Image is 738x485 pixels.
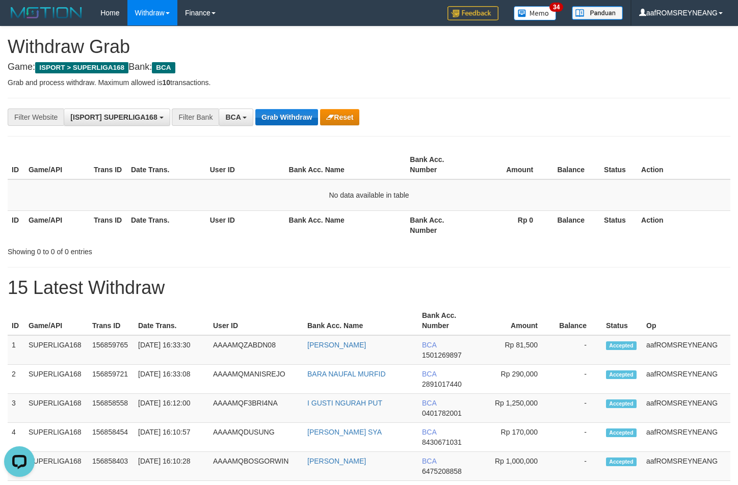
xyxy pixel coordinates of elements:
[549,3,563,12] span: 34
[8,423,24,452] td: 4
[480,423,553,452] td: Rp 170,000
[447,6,498,20] img: Feedback.jpg
[8,306,24,335] th: ID
[480,306,553,335] th: Amount
[600,150,637,179] th: Status
[422,370,436,378] span: BCA
[602,306,642,335] th: Status
[24,150,90,179] th: Game/API
[172,109,219,126] div: Filter Bank
[255,109,318,125] button: Grab Withdraw
[406,150,471,179] th: Bank Acc. Number
[8,242,300,257] div: Showing 0 to 0 of 0 entries
[162,78,170,87] strong: 10
[548,210,600,239] th: Balance
[24,210,90,239] th: Game/API
[8,37,730,57] h1: Withdraw Grab
[225,113,241,121] span: BCA
[553,365,602,394] td: -
[553,452,602,481] td: -
[637,150,730,179] th: Action
[88,452,134,481] td: 156858403
[553,394,602,423] td: -
[90,210,127,239] th: Trans ID
[88,423,134,452] td: 156858454
[8,5,85,20] img: MOTION_logo.png
[134,365,209,394] td: [DATE] 16:33:08
[642,365,730,394] td: aafROMSREYNEANG
[471,150,548,179] th: Amount
[152,62,175,73] span: BCA
[642,335,730,365] td: aafROMSREYNEANG
[606,399,637,408] span: Accepted
[285,210,406,239] th: Bank Acc. Name
[422,341,436,349] span: BCA
[307,399,382,407] a: I GUSTI NGURAH PUT
[418,306,480,335] th: Bank Acc. Number
[307,370,386,378] a: BARA NAUFAL MURFID
[134,423,209,452] td: [DATE] 16:10:57
[422,438,462,446] span: Copy 8430671031 to clipboard
[606,341,637,350] span: Accepted
[134,335,209,365] td: [DATE] 16:33:30
[307,428,382,436] a: [PERSON_NAME] SYA
[422,399,436,407] span: BCA
[88,365,134,394] td: 156859721
[4,4,35,35] button: Open LiveChat chat widget
[553,423,602,452] td: -
[206,210,285,239] th: User ID
[480,452,553,481] td: Rp 1,000,000
[642,394,730,423] td: aafROMSREYNEANG
[303,306,418,335] th: Bank Acc. Name
[8,394,24,423] td: 3
[127,150,206,179] th: Date Trans.
[24,394,88,423] td: SUPERLIGA168
[209,335,303,365] td: AAAAMQZABDN08
[88,306,134,335] th: Trans ID
[8,210,24,239] th: ID
[209,365,303,394] td: AAAAMQMANISREJO
[422,351,462,359] span: Copy 1501269897 to clipboard
[134,394,209,423] td: [DATE] 16:12:00
[127,210,206,239] th: Date Trans.
[642,423,730,452] td: aafROMSREYNEANG
[8,77,730,88] p: Grab and process withdraw. Maximum allowed is transactions.
[553,306,602,335] th: Balance
[24,423,88,452] td: SUPERLIGA168
[422,457,436,465] span: BCA
[8,179,730,211] td: No data available in table
[206,150,285,179] th: User ID
[209,452,303,481] td: AAAAMQBOSGORWIN
[8,62,730,72] h4: Game: Bank:
[8,278,730,298] h1: 15 Latest Withdraw
[471,210,548,239] th: Rp 0
[24,306,88,335] th: Game/API
[606,370,637,379] span: Accepted
[209,394,303,423] td: AAAAMQF3BRI4NA
[307,341,366,349] a: [PERSON_NAME]
[285,150,406,179] th: Bank Acc. Name
[480,365,553,394] td: Rp 290,000
[209,423,303,452] td: AAAAMQDUSUNG
[548,150,600,179] th: Balance
[219,109,253,126] button: BCA
[35,62,128,73] span: ISPORT > SUPERLIGA168
[8,109,64,126] div: Filter Website
[8,335,24,365] td: 1
[642,306,730,335] th: Op
[606,428,637,437] span: Accepted
[406,210,471,239] th: Bank Acc. Number
[480,394,553,423] td: Rp 1,250,000
[422,409,462,417] span: Copy 0401782001 to clipboard
[24,365,88,394] td: SUPERLIGA168
[553,335,602,365] td: -
[8,365,24,394] td: 2
[514,6,557,20] img: Button%20Memo.svg
[606,457,637,466] span: Accepted
[90,150,127,179] th: Trans ID
[24,335,88,365] td: SUPERLIGA168
[642,452,730,481] td: aafROMSREYNEANG
[134,452,209,481] td: [DATE] 16:10:28
[88,394,134,423] td: 156858558
[600,210,637,239] th: Status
